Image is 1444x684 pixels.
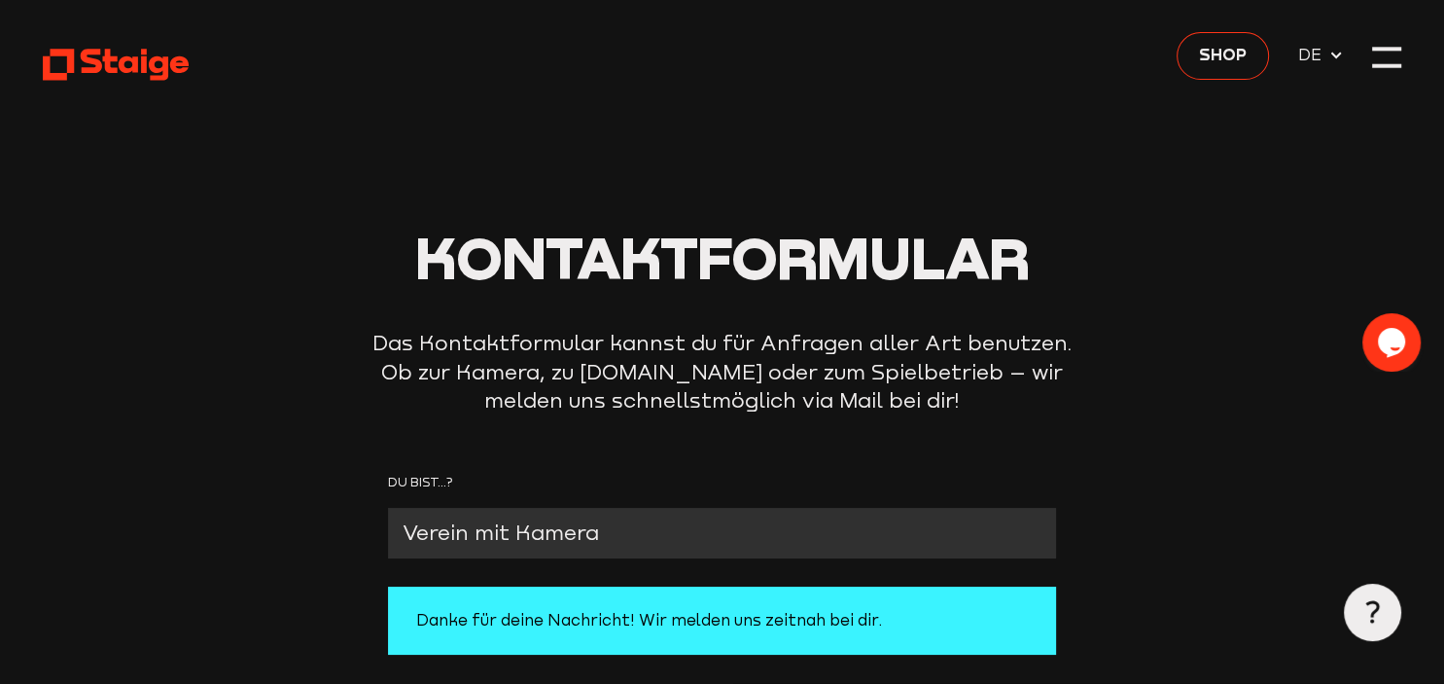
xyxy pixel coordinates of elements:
[1199,42,1247,67] span: Shop
[1177,32,1269,81] a: Shop
[388,472,1056,493] label: Du bist...?
[388,472,1056,655] form: Contact form
[358,329,1087,414] p: Das Kontaktformular kannst du für Anfragen aller Art benutzen. Ob zur Kamera, zu [DOMAIN_NAME] od...
[388,587,1056,655] div: Danke für deine Nachricht! Wir melden uns zeitnah bei dir.
[415,222,1030,292] span: Kontaktformular
[1298,42,1328,67] span: DE
[1362,313,1425,372] iframe: chat widget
